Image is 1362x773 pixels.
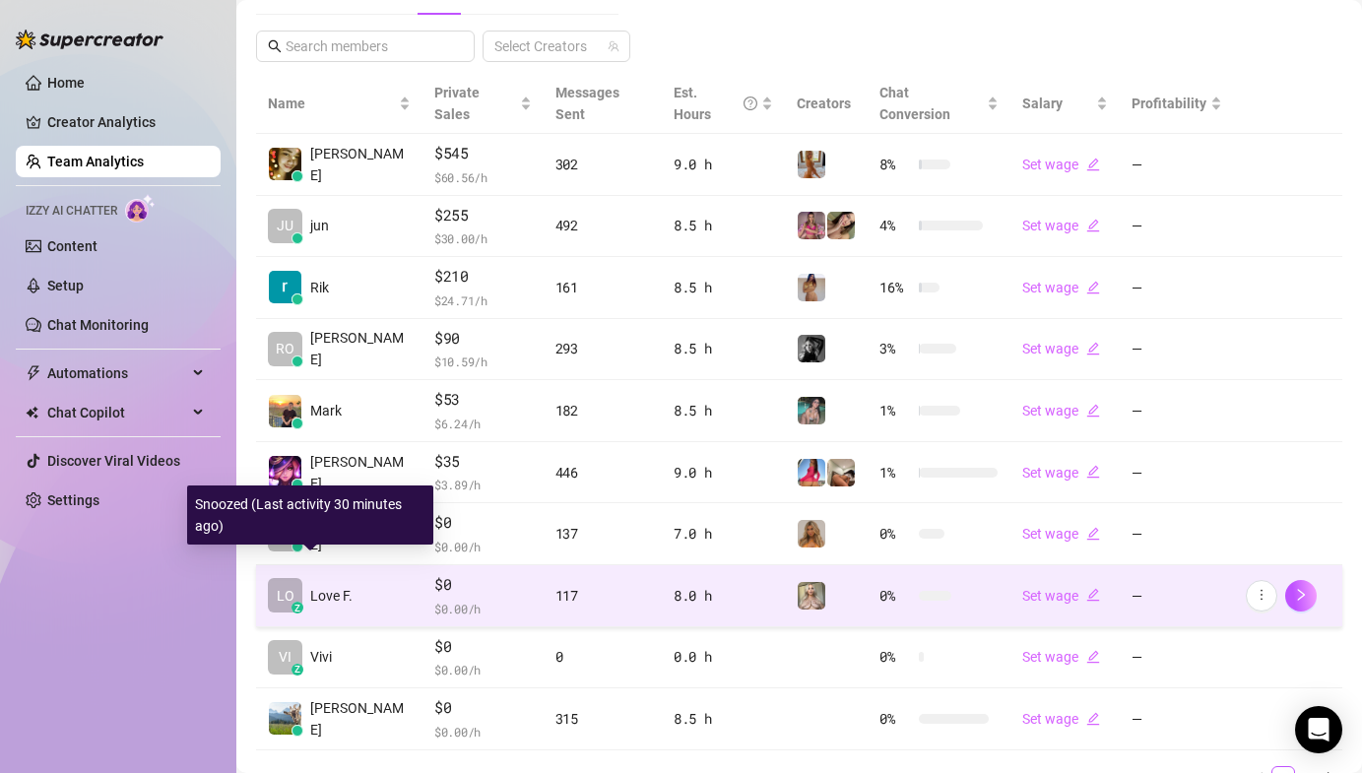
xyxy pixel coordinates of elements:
div: 8.5 h [674,215,774,236]
div: 8.5 h [674,708,774,730]
div: 9.0 h [674,154,774,175]
span: $0 [434,635,532,659]
span: $ 6.24 /h [434,414,532,433]
a: Set wageedit [1022,341,1100,356]
span: [PERSON_NAME] [310,697,411,741]
span: $210 [434,265,532,289]
span: Private Sales [434,85,480,122]
img: Mark [269,395,301,427]
th: Creators [785,74,868,134]
div: 0.0 h [674,646,774,668]
div: 0 [555,646,650,668]
span: 1 % [879,462,911,483]
span: Chat Copilot [47,397,187,428]
img: Rik [269,271,301,303]
div: 137 [555,523,650,545]
td: — [1120,503,1234,565]
span: Name [268,93,395,114]
span: VI [279,646,292,668]
span: team [608,40,619,52]
span: $90 [434,327,532,351]
span: $53 [434,388,532,412]
span: Profitability [1132,96,1206,111]
span: 4 % [879,215,911,236]
div: 7.0 h [674,523,774,545]
img: Jaz (VIP) [798,520,825,548]
span: [PERSON_NAME] [310,143,411,186]
a: Set wageedit [1022,280,1100,295]
span: $ 3.89 /h [434,475,532,494]
span: Rik [310,277,329,298]
div: 8.5 h [674,277,774,298]
span: right [1294,588,1308,602]
td: — [1120,442,1234,504]
span: 16 % [879,277,911,298]
img: Georgia (VIP) [798,274,825,301]
span: $0 [434,573,532,597]
a: Set wageedit [1022,588,1100,604]
span: edit [1086,158,1100,171]
span: $ 0.00 /h [434,599,532,618]
a: Set wageedit [1022,218,1100,233]
span: $ 24.71 /h [434,290,532,310]
img: logo-BBDzfeDw.svg [16,30,163,49]
span: edit [1086,404,1100,418]
span: $ 0.00 /h [434,537,532,556]
a: Discover Viral Videos [47,453,180,469]
span: search [268,39,282,53]
div: 492 [555,215,650,236]
td: — [1120,688,1234,750]
img: Tabby (VIP) [798,212,825,239]
span: 3 % [879,338,911,359]
a: Setup [47,278,84,293]
div: Open Intercom Messenger [1295,706,1342,753]
td: — [1120,319,1234,381]
img: Anjely Luna [269,702,301,735]
span: more [1255,588,1268,602]
span: $ 0.00 /h [434,660,532,679]
span: 0 % [879,523,911,545]
span: Izzy AI Chatter [26,202,117,221]
div: Snoozed (Last activity 30 minutes ago) [187,485,433,545]
a: Set wageedit [1022,465,1100,481]
span: thunderbolt [26,365,41,381]
div: 161 [555,277,650,298]
div: 9.0 h [674,462,774,483]
span: jun [310,215,329,236]
img: Chloe (VIP) [827,459,855,486]
span: Love F. [310,585,353,607]
span: Messages Sent [555,85,619,122]
span: $255 [434,204,532,227]
td: — [1120,257,1234,319]
a: Team Analytics [47,154,144,169]
span: edit [1086,650,1100,664]
span: LO [277,585,294,607]
input: Search members [286,35,447,57]
span: $35 [434,450,532,474]
span: 8 % [879,154,911,175]
a: Set wageedit [1022,403,1100,419]
span: 0 % [879,708,911,730]
span: edit [1086,527,1100,541]
a: Content [47,238,97,254]
div: z [292,664,303,676]
a: Set wageedit [1022,526,1100,542]
span: Automations [47,357,187,389]
img: Mocha (VIP) [827,212,855,239]
span: 0 % [879,646,911,668]
a: Home [47,75,85,91]
img: Maddie (VIP) [798,459,825,486]
a: Set wageedit [1022,711,1100,727]
span: $ 30.00 /h [434,228,532,248]
td: — [1120,134,1234,196]
div: 8.5 h [674,400,774,421]
a: Set wageedit [1022,157,1100,172]
span: [PERSON_NAME] [310,451,411,494]
span: edit [1086,588,1100,602]
img: MJaee (VIP) [798,397,825,424]
a: Settings [47,492,99,508]
div: z [292,602,303,613]
span: Chat Conversion [879,85,950,122]
div: Est. Hours [674,82,758,125]
div: 293 [555,338,650,359]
